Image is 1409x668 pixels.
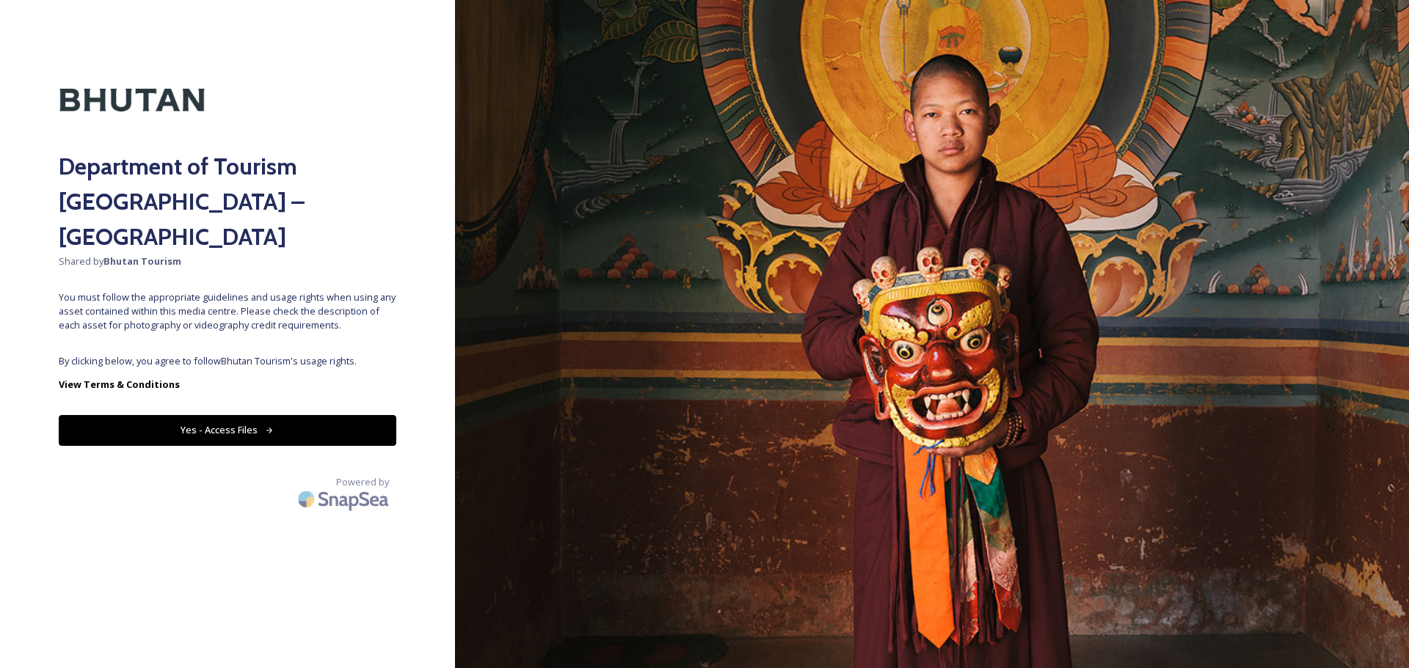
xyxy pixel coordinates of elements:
[59,149,396,254] h2: Department of Tourism [GEOGRAPHIC_DATA] – [GEOGRAPHIC_DATA]
[103,254,181,268] strong: Bhutan Tourism
[59,354,396,368] span: By clicking below, you agree to follow Bhutan Tourism 's usage rights.
[294,482,396,516] img: SnapSea Logo
[59,415,396,445] button: Yes - Access Files
[59,254,396,268] span: Shared by
[59,59,205,142] img: Kingdom-of-Bhutan-Logo.png
[59,378,180,391] strong: View Terms & Conditions
[336,475,389,489] span: Powered by
[59,375,396,393] a: View Terms & Conditions
[59,290,396,333] span: You must follow the appropriate guidelines and usage rights when using any asset contained within...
